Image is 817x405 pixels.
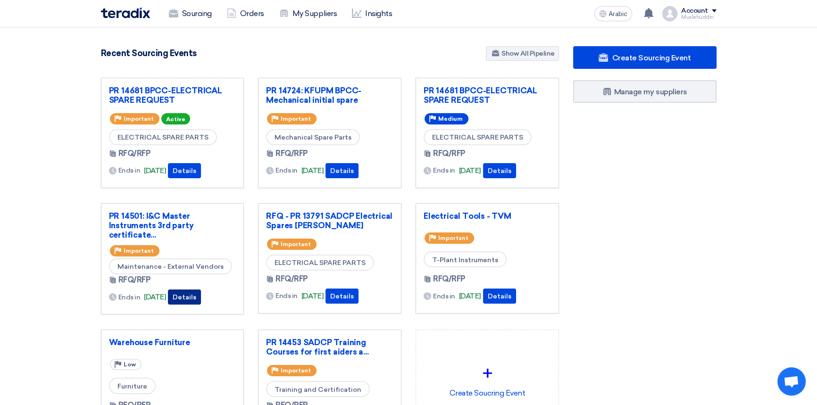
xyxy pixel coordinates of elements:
[275,385,361,393] font: Training and Certification
[612,53,691,62] font: Create Sourcing Event
[281,367,311,374] font: Important
[488,167,511,175] font: Details
[118,166,141,174] font: Ends in
[173,293,196,301] font: Details
[166,116,185,123] font: Active
[681,14,714,20] font: Muslehuddin
[266,338,393,356] a: PR 14453 SADCP Training Courses for first aiders a...
[325,289,358,304] button: Details
[483,289,516,304] button: Details
[424,211,511,221] font: Electrical Tools - TVM
[266,86,361,105] font: PR 14724: KFUPM BPCC-Mechanical initial spare
[438,116,463,122] font: Medium
[124,248,154,254] font: Important
[424,86,551,105] a: PR 14681 BPCC-ELECTRICAL SPARE REQUEST
[486,46,559,61] a: Show All Pipeline
[168,289,201,305] button: Details
[594,6,632,21] button: Arabic
[459,292,481,300] font: [DATE]
[275,166,298,174] font: Ends in
[365,9,392,18] font: Insights
[101,48,197,58] font: Recent Sourcing Events
[109,211,194,240] font: PR 14501: I&C Master Instruments 3rd party certificate...
[118,149,151,158] font: RFQ/RFP
[109,86,222,105] font: PR 14681 BPCC-ELECTRICAL SPARE REQUEST
[433,274,466,283] font: RFQ/RFP
[272,3,344,24] a: My Suppliers
[144,293,166,301] font: [DATE]
[344,3,400,24] a: Insights
[275,259,366,267] font: ELECTRICAL SPARE PARTS
[117,382,147,390] font: Furniture
[144,166,166,175] font: [DATE]
[424,211,551,221] a: Electrical Tools - TVM
[275,292,298,300] font: Ends in
[281,241,311,248] font: Important
[118,293,141,301] font: Ends in
[433,149,466,158] font: RFQ/RFP
[501,50,555,58] font: Show All Pipeline
[424,86,537,105] font: PR 14681 BPCC-ELECTRICAL SPARE REQUEST
[275,133,351,141] font: Mechanical Spare Parts
[325,163,358,178] button: Details
[117,263,224,271] font: Maintenance - External Vendors
[459,166,481,175] font: [DATE]
[777,367,806,396] a: Open chat
[330,167,354,175] font: Details
[266,338,368,356] font: PR 14453 SADCP Training Courses for first aiders a...
[266,86,393,105] a: PR 14724: KFUPM BPCC-Mechanical initial spare
[117,133,208,141] font: ELECTRICAL SPARE PARTS
[168,163,201,178] button: Details
[124,361,136,368] font: Low
[109,211,236,240] a: PR 14501: I&C Master Instruments 3rd party certificate...
[109,338,236,347] a: Warehouse Furniture
[101,8,150,18] img: Teradix logo
[681,7,708,15] font: Account
[614,87,687,96] font: Manage my suppliers
[109,338,190,347] font: Warehouse Furniture
[609,10,627,18] font: Arabic
[433,166,455,174] font: Ends in
[275,149,308,158] font: RFQ/RFP
[266,211,393,230] a: RFQ - PR 13791 SADCP Electrical Spares [PERSON_NAME]
[438,235,468,241] font: Important
[433,292,455,300] font: Ends in
[488,292,511,300] font: Details
[449,388,525,397] font: Create Soucring Event
[173,167,196,175] font: Details
[483,362,492,385] font: +
[483,163,516,178] button: Details
[124,116,154,122] font: Important
[182,9,212,18] font: Sourcing
[573,80,717,103] a: Manage my suppliers
[432,256,498,264] font: T-Plant Instruments
[301,166,324,175] font: [DATE]
[432,133,523,141] font: ELECTRICAL SPARE PARTS
[292,9,337,18] font: My Suppliers
[219,3,272,24] a: Orders
[301,292,324,300] font: [DATE]
[266,211,392,230] font: RFQ - PR 13791 SADCP Electrical Spares [PERSON_NAME]
[281,116,311,122] font: Important
[330,292,354,300] font: Details
[161,3,219,24] a: Sourcing
[109,86,236,105] a: PR 14681 BPCC-ELECTRICAL SPARE REQUEST
[118,275,151,284] font: RFQ/RFP
[240,9,264,18] font: Orders
[662,6,677,21] img: profile_test.png
[275,274,308,283] font: RFQ/RFP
